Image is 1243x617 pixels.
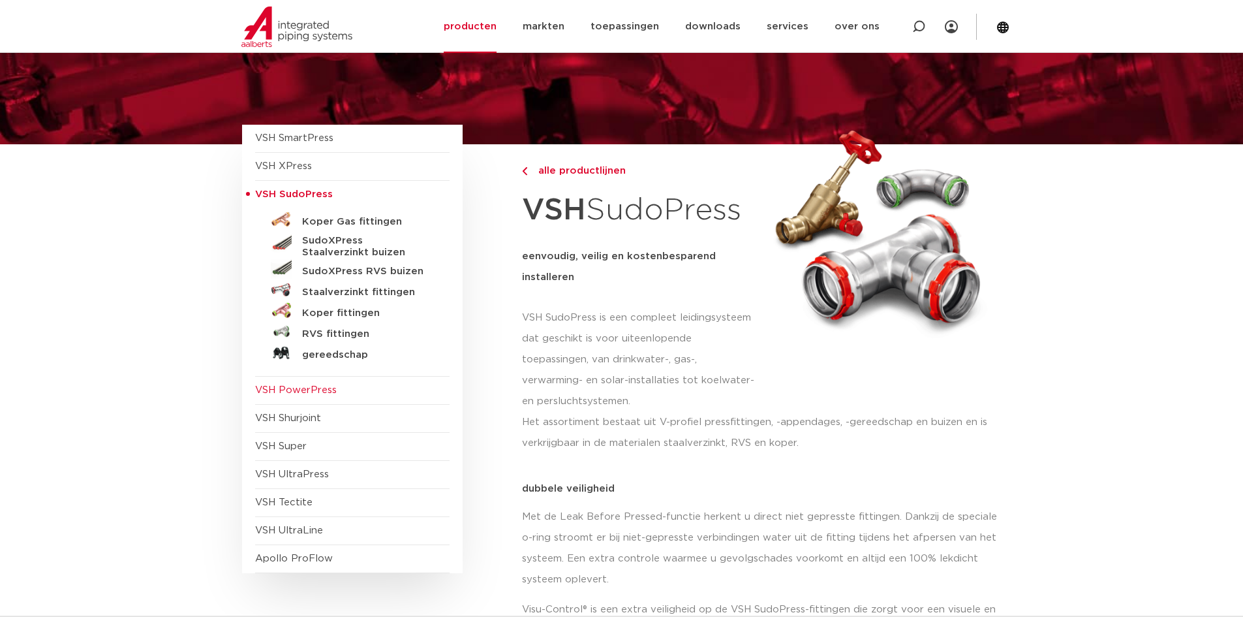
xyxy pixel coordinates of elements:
[255,161,312,171] a: VSH XPress
[255,279,450,300] a: Staalverzinkt fittingen
[302,349,431,361] h5: gereedschap
[255,259,450,279] a: SudoXPress RVS buizen
[255,469,329,479] a: VSH UltraPress
[255,554,333,563] a: Apollo ProFlow
[255,498,313,507] a: VSH Tectite
[255,342,450,363] a: gereedschap
[255,300,450,321] a: Koper fittingen
[302,266,431,277] h5: SudoXPress RVS buizen
[302,308,431,319] h5: Koper fittingen
[255,385,337,395] a: VSH PowerPress
[255,526,323,535] a: VSH UltraLine
[522,507,1002,590] p: Met de Leak Before Pressed-functie herkent u direct niet gepresste fittingen. Dankzij de speciale...
[255,189,333,199] span: VSH SudoPress
[255,209,450,230] a: Koper Gas fittingen
[522,251,716,282] strong: eenvoudig, veilig en kostenbesparend installeren
[522,163,758,179] a: alle productlijnen
[302,287,431,298] h5: Staalverzinkt fittingen
[255,413,321,423] a: VSH Shurjoint
[255,230,450,259] a: SudoXPress Staalverzinkt buizen
[522,195,586,225] strong: VSH
[302,235,431,259] h5: SudoXPress Staalverzinkt buizen
[522,185,758,236] h1: SudoPress
[255,321,450,342] a: RVS fittingen
[255,441,307,451] a: VSH Super
[530,166,626,176] span: alle productlijnen
[522,484,1002,494] p: dubbele veiligheid
[522,308,758,412] p: VSH SudoPress is een compleet leidingsysteem dat geschikt is voor uiteenlopende toepassingen, van...
[522,167,527,176] img: chevron-right.svg
[302,216,431,228] h5: Koper Gas fittingen
[302,328,431,340] h5: RVS fittingen
[522,412,1002,454] p: Het assortiment bestaat uit V-profiel pressfittingen, -appendages, -gereedschap en buizen en is v...
[255,133,333,143] a: VSH SmartPress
